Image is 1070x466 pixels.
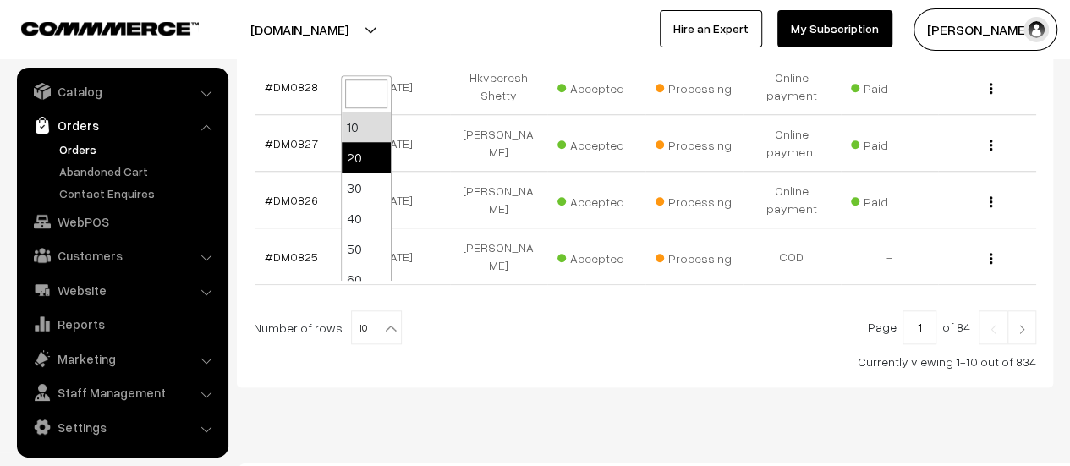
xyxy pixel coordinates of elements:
a: COMMMERCE [21,17,169,37]
li: 10 [342,112,391,142]
img: Menu [990,196,992,207]
td: Online payment [743,58,841,115]
a: Catalog [21,76,222,107]
span: of 84 [942,320,970,334]
div: Currently viewing 1-10 out of 834 [254,353,1036,370]
span: Paid [851,75,936,97]
td: Online payment [743,172,841,228]
img: Menu [990,140,992,151]
span: Processing [656,189,740,211]
img: COMMMERCE [21,22,199,35]
span: Processing [656,132,740,154]
img: user [1023,17,1049,42]
a: Abandoned Cart [55,162,222,180]
td: [DATE] [352,58,450,115]
span: Accepted [557,245,642,267]
span: Accepted [557,75,642,97]
li: 30 [342,173,391,203]
a: #DM0828 [265,79,318,94]
span: Paid [851,132,936,154]
a: Customers [21,240,222,271]
a: #DM0826 [265,193,318,207]
a: Staff Management [21,377,222,408]
a: Contact Enquires [55,184,222,202]
a: Settings [21,412,222,442]
span: Processing [656,245,740,267]
td: [PERSON_NAME] [450,115,548,172]
td: [PERSON_NAME] [450,228,548,285]
a: Marketing [21,343,222,374]
a: Orders [55,140,222,158]
span: 10 [352,311,401,345]
li: 50 [342,233,391,264]
a: Website [21,275,222,305]
td: - [841,228,939,285]
td: [DATE] [352,115,450,172]
td: Hkveeresh Shetty [450,58,548,115]
a: #DM0825 [265,249,318,264]
span: Accepted [557,189,642,211]
a: Hire an Expert [660,10,762,47]
img: Right [1014,324,1029,334]
li: 60 [342,264,391,294]
td: Online payment [743,115,841,172]
span: 10 [351,310,402,344]
a: Reports [21,309,222,339]
a: WebPOS [21,206,222,237]
button: [DOMAIN_NAME] [191,8,408,51]
td: [DATE] [352,172,450,228]
a: #DM0827 [265,136,318,151]
td: [PERSON_NAME] [450,172,548,228]
img: Left [985,324,1001,334]
button: [PERSON_NAME] [914,8,1057,51]
span: Accepted [557,132,642,154]
span: Number of rows [254,319,343,337]
span: Page [868,320,897,334]
a: Orders [21,110,222,140]
a: My Subscription [777,10,892,47]
li: 40 [342,203,391,233]
span: Paid [851,189,936,211]
img: Menu [990,83,992,94]
li: 20 [342,142,391,173]
td: [DATE] [352,228,450,285]
td: COD [743,228,841,285]
img: Menu [990,253,992,264]
span: Processing [656,75,740,97]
